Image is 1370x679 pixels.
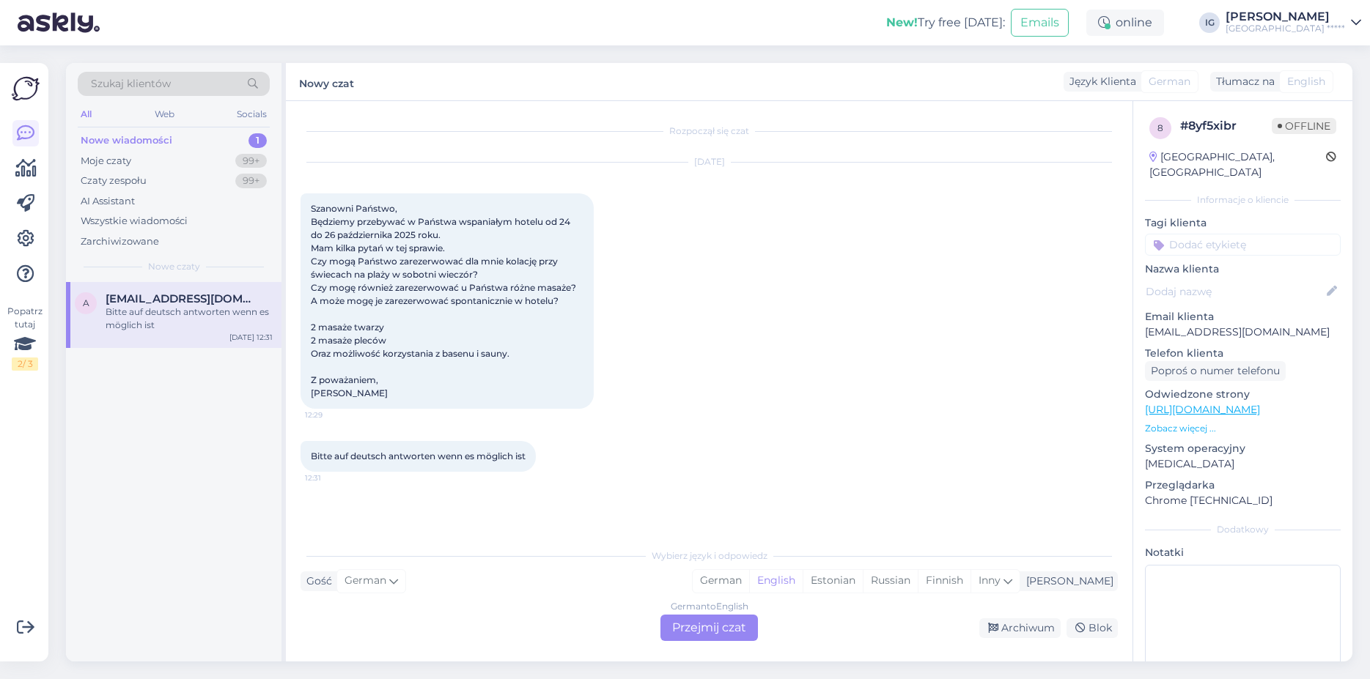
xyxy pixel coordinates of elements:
[1157,122,1163,133] span: 8
[83,297,89,308] span: a
[12,357,38,371] div: 2 / 3
[886,14,1005,31] div: Try free [DATE]:
[12,75,40,103] img: Askly Logo
[1145,193,1341,207] div: Informacje o kliencie
[301,549,1118,563] div: Wybierz język i odpowiedz
[863,570,918,592] div: Russian
[918,570,971,592] div: Finnish
[229,332,273,343] div: [DATE] 12:31
[886,15,918,29] b: New!
[1145,493,1341,508] p: Chrome [TECHNICAL_ID]
[1272,118,1336,134] span: Offline
[299,72,354,92] label: Nowy czat
[803,570,863,592] div: Estonian
[81,234,159,249] div: Zarchiwizowane
[1145,324,1341,340] p: [EMAIL_ADDRESS][DOMAIN_NAME]
[1020,574,1113,589] div: [PERSON_NAME]
[1145,422,1341,435] p: Zobacz więcej ...
[1149,74,1190,89] span: German
[1145,478,1341,493] p: Przeglądarka
[1145,545,1341,560] p: Notatki
[152,105,177,124] div: Web
[248,133,267,148] div: 1
[1145,234,1341,256] input: Dodać etykietę
[81,214,188,229] div: Wszystkie wiadomości
[660,615,758,641] div: Przejmij czat
[301,574,332,589] div: Gość
[1011,9,1069,37] button: Emails
[1145,441,1341,456] p: System operacyjny
[106,292,258,305] span: appeltsteve@web.de
[979,618,1061,638] div: Archiwum
[1145,346,1341,361] p: Telefon klienta
[1199,12,1220,33] div: IG
[693,570,749,592] div: German
[81,154,131,168] div: Moje czaty
[1067,618,1118,638] div: Blok
[301,125,1118,138] div: Rozpoczął się czat
[81,133,172,148] div: Nowe wiadomości
[311,450,526,461] span: Bitte auf deutsch antworten wenn es möglich ist
[1086,10,1164,36] div: online
[235,174,267,188] div: 99+
[148,260,200,273] span: Nowe czaty
[1210,74,1275,89] div: Tłumacz na
[1145,523,1341,536] div: Dodatkowy
[1146,283,1324,300] input: Dodaj nazwę
[81,174,147,188] div: Czaty zespołu
[1145,215,1341,231] p: Tagi klienta
[1226,11,1345,23] div: [PERSON_NAME]
[81,194,135,209] div: AI Assistant
[234,105,270,124] div: Socials
[305,409,360,420] span: 12:29
[1149,149,1326,180] div: [GEOGRAPHIC_DATA], [GEOGRAPHIC_DATA]
[671,600,748,613] div: German to English
[235,154,267,168] div: 99+
[305,472,360,483] span: 12:31
[1145,403,1260,416] a: [URL][DOMAIN_NAME]
[301,155,1118,168] div: [DATE]
[1145,361,1286,381] div: Poproś o numer telefonu
[1180,117,1272,135] div: # 8yf5xibr
[91,76,171,92] span: Szukaj klientów
[1145,309,1341,324] p: Email klienta
[979,574,1001,587] span: Inny
[311,203,576,398] span: Szanowni Państwo, Będziemy przebywać w Państwa wspaniałym hotelu od 24 do 26 października 2025 ro...
[78,105,95,124] div: All
[1145,387,1341,402] p: Odwiedzone strony
[1064,74,1136,89] div: Język Klienta
[1287,74,1325,89] span: English
[1226,11,1361,34] a: [PERSON_NAME][GEOGRAPHIC_DATA] *****
[1145,456,1341,472] p: [MEDICAL_DATA]
[749,570,803,592] div: English
[12,305,38,371] div: Popatrz tutaj
[345,573,386,589] span: German
[1145,261,1341,277] p: Nazwa klienta
[106,305,273,332] div: Bitte auf deutsch antworten wenn es möglich ist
